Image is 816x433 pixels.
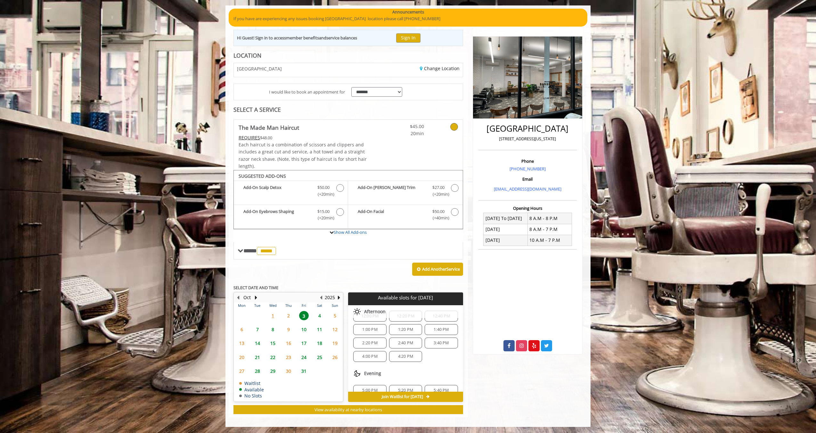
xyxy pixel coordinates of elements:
[478,206,577,210] h3: Opening Hours
[281,350,296,364] td: Select day23
[268,325,278,334] span: 8
[330,339,340,348] span: 19
[284,366,293,376] span: 30
[233,170,463,230] div: The Made Man Haircut Add-onS
[233,52,261,59] b: LOCATION
[237,353,247,362] span: 20
[233,15,583,22] p: If you have are experiencing any issues booking [GEOGRAPHIC_DATA] location please call [PHONE_NUM...
[268,353,278,362] span: 22
[239,387,264,392] td: Available
[237,208,345,223] label: Add-On Eyebrows Shaping
[243,294,251,301] button: Oct
[317,208,330,215] span: $15.00
[353,308,361,315] img: afternoon slots
[249,336,265,350] td: Select day14
[382,394,423,399] span: Join Waitlist for [DATE]
[480,124,575,133] h2: [GEOGRAPHIC_DATA]
[353,351,386,362] div: 4:00 PM
[314,215,333,221] span: (+20min )
[358,184,426,198] b: Add-On [PERSON_NAME] Trim
[239,123,299,132] b: The Made Man Haircut
[362,327,377,332] span: 1:00 PM
[327,302,343,309] th: Sun
[243,184,311,198] b: Add-On Scalp Detox
[265,302,281,309] th: Wed
[284,325,293,334] span: 9
[296,364,312,378] td: Select day31
[299,325,309,334] span: 10
[284,353,293,362] span: 23
[398,354,413,359] span: 4:20 PM
[239,173,286,179] b: SUGGESTED ADD-ONS
[327,336,343,350] td: Select day19
[422,266,460,272] b: Add Another Service
[253,294,258,301] button: Next Month
[398,327,413,332] span: 1:20 PM
[326,35,357,41] b: service balances
[281,323,296,336] td: Select day9
[299,353,309,362] span: 24
[434,327,449,332] span: 1:40 PM
[312,336,327,350] td: Select day18
[389,324,422,335] div: 1:20 PM
[265,336,281,350] td: Select day15
[484,235,528,246] td: [DATE]
[286,35,319,41] b: member benefits
[284,339,293,348] span: 16
[268,311,278,320] span: 1
[243,208,311,222] b: Add-On Eyebrows Shaping
[237,366,247,376] span: 27
[412,263,463,276] button: Add AnotherService
[237,339,247,348] span: 13
[234,302,249,309] th: Mon
[351,295,460,300] p: Available slots for [DATE]
[353,370,361,377] img: evening slots
[235,294,241,301] button: Previous Month
[527,224,572,235] td: 8 A.M - 7 P.M
[353,324,386,335] div: 1:00 PM
[392,9,424,15] b: Announcements
[330,311,340,320] span: 5
[527,235,572,246] td: 10 A.M - 7 P.M
[249,364,265,378] td: Select day28
[330,325,340,334] span: 12
[233,405,463,414] button: View availability at nearby locations
[281,309,296,323] td: Select day2
[296,323,312,336] td: Select day10
[484,224,528,235] td: [DATE]
[299,311,309,320] span: 3
[233,107,463,113] div: SELECT A SERVICE
[494,186,561,192] a: [EMAIL_ADDRESS][DOMAIN_NAME]
[237,184,345,199] label: Add-On Scalp Detox
[237,66,282,71] span: [GEOGRAPHIC_DATA]
[315,339,324,348] span: 18
[351,184,459,199] label: Add-On Beard Trim
[253,353,262,362] span: 21
[327,323,343,336] td: Select day12
[434,388,449,393] span: 5:40 PM
[312,350,327,364] td: Select day25
[265,323,281,336] td: Select day8
[249,350,265,364] td: Select day21
[268,366,278,376] span: 29
[312,323,327,336] td: Select day11
[253,325,262,334] span: 7
[265,309,281,323] td: Select day1
[234,364,249,378] td: Select day27
[327,350,343,364] td: Select day26
[364,309,386,314] span: Afternoon
[420,65,460,71] a: Change Location
[234,323,249,336] td: Select day6
[351,208,459,223] label: Add-On Facial
[327,309,343,323] td: Select day5
[317,184,330,191] span: $50.00
[253,366,262,376] span: 28
[364,371,381,376] span: Evening
[389,385,422,396] div: 5:20 PM
[312,309,327,323] td: Select day4
[358,208,426,222] b: Add-On Facial
[330,353,340,362] span: 26
[480,177,575,181] h3: Email
[527,213,572,224] td: 8 A.M - 8 P.M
